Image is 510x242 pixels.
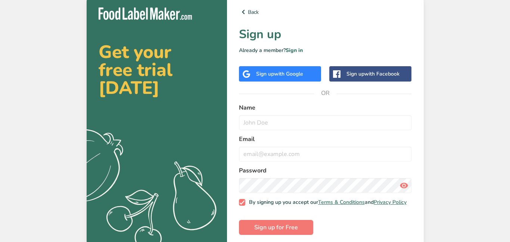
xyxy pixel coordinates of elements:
label: Email [239,135,412,144]
a: Back [239,7,412,16]
input: email@example.com [239,147,412,162]
label: Name [239,103,412,112]
span: with Google [274,70,303,77]
a: Terms & Conditions [318,199,365,206]
h2: Get your free trial [DATE] [99,43,215,97]
div: Sign up [346,70,399,78]
label: Password [239,166,412,175]
span: By signing up you accept our and [245,199,407,206]
div: Sign up [256,70,303,78]
span: OR [314,82,336,104]
a: Sign in [286,47,303,54]
button: Sign up for Free [239,220,313,235]
a: Privacy Policy [374,199,407,206]
span: with Facebook [364,70,399,77]
img: Food Label Maker [99,7,192,20]
p: Already a member? [239,46,412,54]
span: Sign up for Free [254,223,298,232]
h1: Sign up [239,25,412,43]
input: John Doe [239,115,412,130]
